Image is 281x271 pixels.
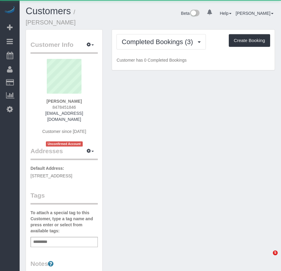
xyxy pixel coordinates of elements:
button: Create Booking [229,34,270,47]
label: Default Address: [30,165,64,171]
legend: Tags [30,191,98,205]
a: [EMAIL_ADDRESS][DOMAIN_NAME] [45,111,83,122]
span: [STREET_ADDRESS] [30,173,72,178]
span: Unconfirmed Account [46,141,83,147]
legend: Customer Info [30,40,98,54]
span: Customer since [DATE] [42,129,86,134]
span: 5 [273,250,278,255]
span: 8478451846 [53,105,76,110]
a: Help [220,11,232,16]
iframe: Intercom live chat [260,250,275,265]
button: Completed Bookings (3) [117,34,206,50]
a: [PERSON_NAME] [236,11,273,16]
label: To attach a special tag to this Customer, type a tag name and press enter or select from availabl... [30,210,98,234]
span: Completed Bookings (3) [122,38,196,46]
img: Automaid Logo [4,6,16,15]
a: Beta [181,11,200,16]
a: Customers [26,6,71,16]
p: Customer has 0 Completed Bookings [117,57,270,63]
img: New interface [190,10,200,18]
strong: [PERSON_NAME] [46,99,82,104]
